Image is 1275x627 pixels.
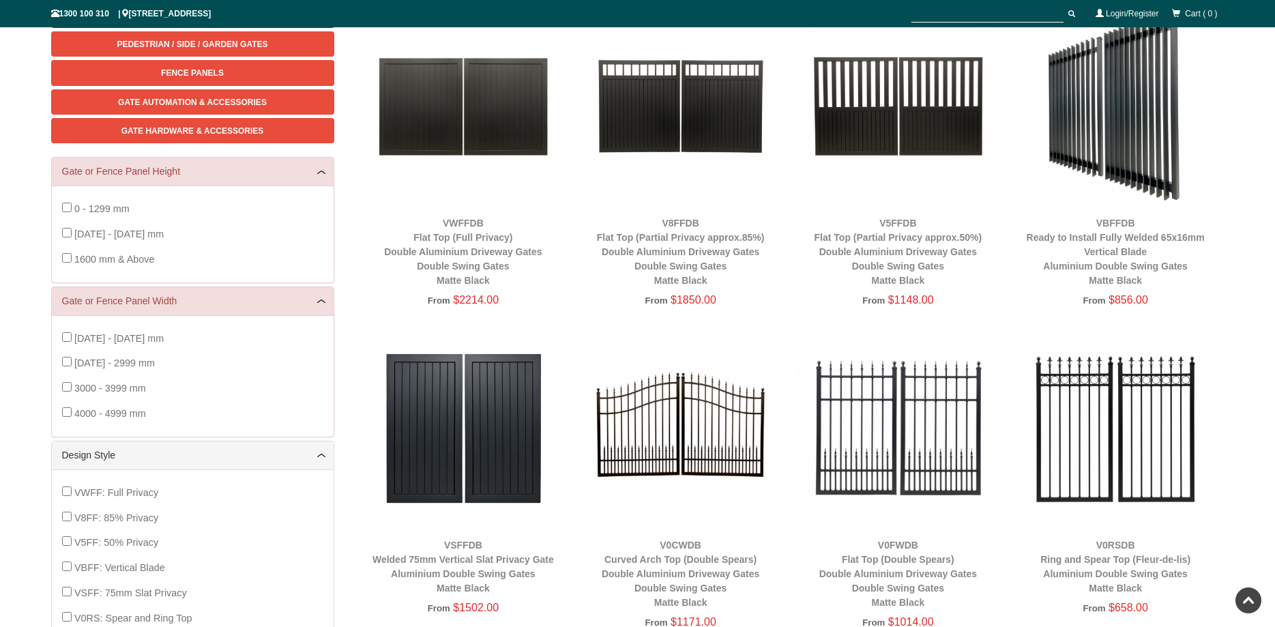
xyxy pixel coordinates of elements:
span: From [428,603,450,613]
a: Login/Register [1106,9,1158,18]
span: Gate Hardware & Accessories [121,126,264,136]
span: 4000 - 4999 mm [74,408,146,419]
a: VWFFDBFlat Top (Full Privacy)Double Aluminium Driveway GatesDouble Swing GatesMatte Black [384,218,542,286]
span: 1300 100 310 | [STREET_ADDRESS] [51,9,211,18]
span: From [1083,603,1105,613]
span: [DATE] - [DATE] mm [74,229,164,239]
span: VBFF: Vertical Blade [74,562,165,573]
a: Gate or Fence Panel Height [62,164,323,179]
span: 3000 - 3999 mm [74,383,146,394]
span: V8FF: 85% Privacy [74,512,158,523]
a: V0CWDBCurved Arch Top (Double Spears)Double Aluminium Driveway GatesDouble Swing GatesMatte Black [602,540,759,608]
span: $1850.00 [671,294,716,306]
iframe: LiveChat chat widget [1002,262,1275,579]
img: VBFFDB - Ready to Install Fully Welded 65x16mm Vertical Blade - Aluminium Double Swing Gates - Ma... [1014,4,1218,208]
span: [DATE] - 2999 mm [74,358,155,368]
span: 0 - 1299 mm [74,203,130,214]
a: Gate or Fence Panel Width [62,294,323,308]
img: V8FFDB - Flat Top (Partial Privacy approx.85%) - Double Aluminium Driveway Gates - Double Swing G... [578,4,782,208]
span: VSFF: 75mm Slat Privacy [74,587,187,598]
span: VWFF: Full Privacy [74,487,158,498]
img: VWFFDB - Flat Top (Full Privacy) - Double Aluminium Driveway Gates - Double Swing Gates - Matte B... [362,4,566,208]
span: Gate Automation & Accessories [118,98,267,107]
a: V0FWDBFlat Top (Double Spears)Double Aluminium Driveway GatesDouble Swing GatesMatte Black [819,540,977,608]
span: $2214.00 [453,294,499,306]
a: V5FFDBFlat Top (Partial Privacy approx.50%)Double Aluminium Driveway GatesDouble Swing GatesMatte... [815,218,982,286]
a: VBFFDBReady to Install Fully Welded 65x16mm Vertical BladeAluminium Double Swing GatesMatte Black [1027,218,1205,286]
span: Pedestrian / Side / Garden Gates [117,40,267,49]
span: 1600 mm & Above [74,254,155,265]
a: Gate Hardware & Accessories [51,118,334,143]
img: V0CWDB - Curved Arch Top (Double Spears) - Double Aluminium Driveway Gates - Double Swing Gates -... [578,326,782,530]
span: $1502.00 [453,602,499,613]
span: Fence Panels [161,68,224,78]
span: V5FF: 50% Privacy [74,537,158,548]
img: V5FFDB - Flat Top (Partial Privacy approx.50%) - Double Aluminium Driveway Gates - Double Swing G... [796,4,1000,208]
span: From [862,295,885,306]
span: $658.00 [1109,602,1148,613]
a: Pedestrian / Side / Garden Gates [51,31,334,57]
span: [DATE] - [DATE] mm [74,333,164,344]
span: Cart ( 0 ) [1185,9,1217,18]
a: Design Style [62,448,323,463]
input: SEARCH PRODUCTS [911,5,1064,23]
a: Gate Automation & Accessories [51,89,334,115]
a: VSFFDBWelded 75mm Vertical Slat Privacy GateAluminium Double Swing GatesMatte Black [372,540,554,594]
img: V0FWDB - Flat Top (Double Spears) - Double Aluminium Driveway Gates - Double Swing Gates - Matte ... [796,326,1000,530]
span: V0RS: Spear and Ring Top [74,613,192,624]
span: From [645,295,667,306]
span: From [428,295,450,306]
span: $1148.00 [888,294,934,306]
img: VSFFDB - Welded 75mm Vertical Slat Privacy Gate - Aluminium Double Swing Gates - Matte Black - Ga... [362,326,566,530]
a: V8FFDBFlat Top (Partial Privacy approx.85%)Double Aluminium Driveway GatesDouble Swing GatesMatte... [597,218,765,286]
a: Fence Panels [51,60,334,85]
